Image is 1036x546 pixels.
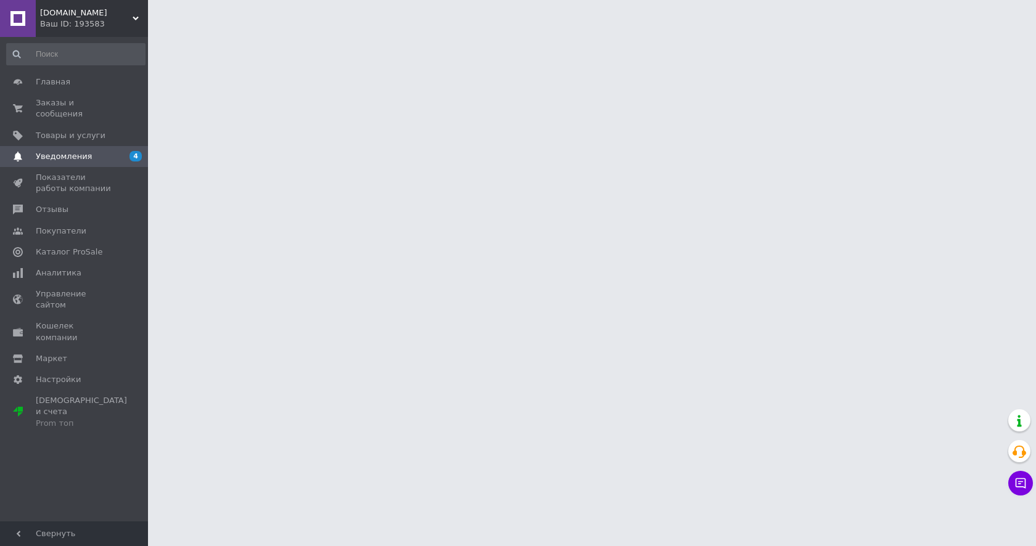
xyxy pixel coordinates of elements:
span: Заказы и сообщения [36,97,114,120]
span: Кошелек компании [36,320,114,343]
span: [DEMOGRAPHIC_DATA] и счета [36,395,127,429]
span: Покупатели [36,226,86,237]
span: Каталог ProSale [36,247,102,258]
div: Prom топ [36,418,127,429]
input: Поиск [6,43,146,65]
span: 4 [129,151,142,161]
span: Управление сайтом [36,288,114,311]
button: Чат с покупателем [1008,471,1033,495]
span: Главная [36,76,70,88]
span: Товары и услуги [36,130,105,141]
div: Ваш ID: 193583 [40,18,148,30]
span: Отзывы [36,204,68,215]
span: Показатели работы компании [36,172,114,194]
span: Аналитика [36,267,81,279]
span: Aquashine.ua [40,7,133,18]
span: Уведомления [36,151,92,162]
span: Маркет [36,353,67,364]
span: Настройки [36,374,81,385]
